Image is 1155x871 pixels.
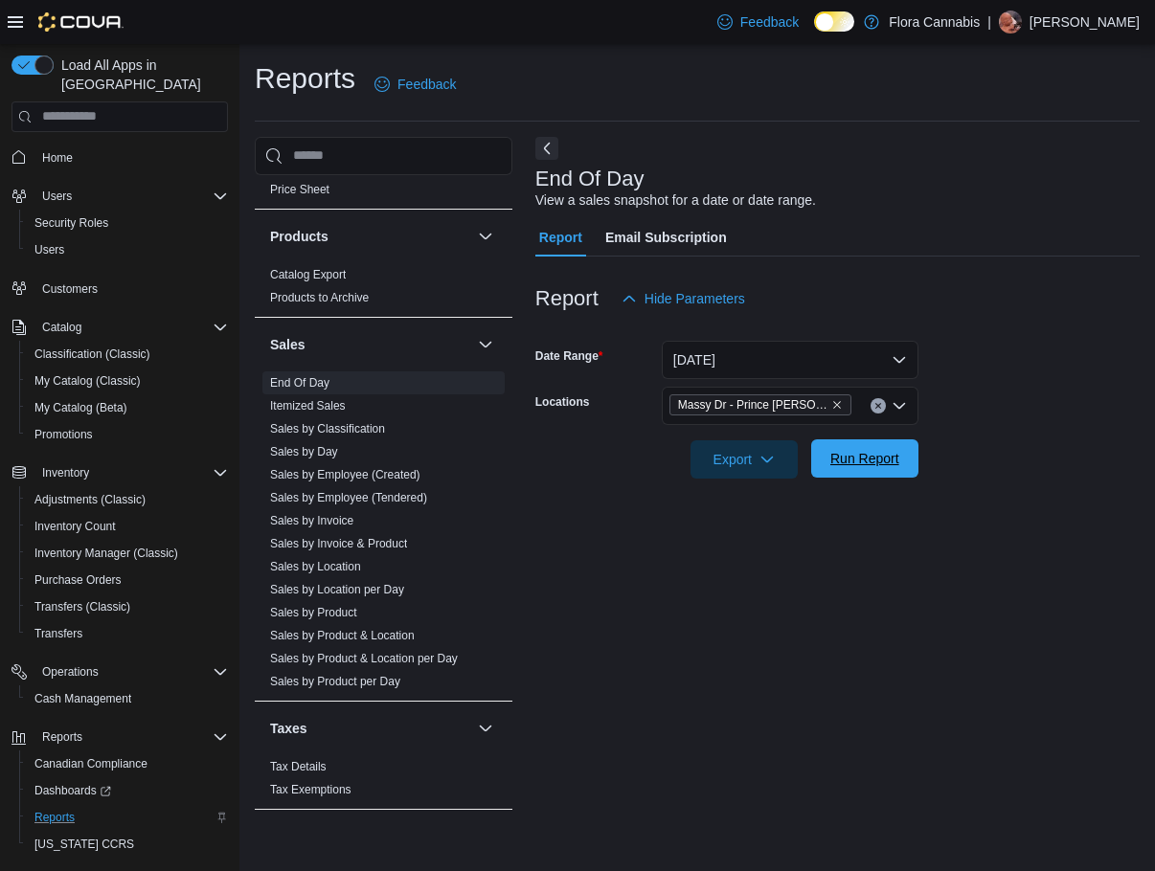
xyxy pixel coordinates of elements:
[4,724,236,750] button: Reports
[474,333,497,356] button: Sales
[42,320,81,335] span: Catalog
[19,567,236,593] button: Purchase Orders
[19,486,236,513] button: Adjustments (Classic)
[535,190,816,211] div: View a sales snapshot for a date or date range.
[270,467,420,482] span: Sales by Employee (Created)
[27,833,142,856] a: [US_STATE] CCRS
[19,421,236,448] button: Promotions
[27,622,228,645] span: Transfers
[270,375,329,391] span: End Of Day
[270,759,327,774] span: Tax Details
[27,515,124,538] a: Inventory Count
[27,687,139,710] a: Cash Management
[19,341,236,368] button: Classification (Classic)
[34,546,178,561] span: Inventory Manager (Classic)
[270,227,470,246] button: Products
[54,56,228,94] span: Load All Apps in [GEOGRAPHIC_DATA]
[367,65,464,103] a: Feedback
[34,756,147,771] span: Canadian Compliance
[270,335,306,354] h3: Sales
[270,719,307,738] h3: Taxes
[27,622,90,645] a: Transfers
[270,783,351,796] a: Tax Exemptions
[662,341,918,379] button: [DATE]
[27,488,228,511] span: Adjustments (Classic)
[270,582,404,597] span: Sales by Location per Day
[270,399,346,413] a: Itemized Sales
[474,225,497,248] button: Products
[34,146,80,169] a: Home
[42,664,99,680] span: Operations
[270,652,458,665] a: Sales by Product & Location per Day
[27,569,129,592] a: Purchase Orders
[34,726,228,748] span: Reports
[27,833,228,856] span: Washington CCRS
[27,369,228,392] span: My Catalog (Classic)
[4,144,236,171] button: Home
[27,569,228,592] span: Purchase Orders
[27,752,155,775] a: Canadian Compliance
[34,810,75,825] span: Reports
[34,277,228,301] span: Customers
[42,729,82,745] span: Reports
[19,777,236,804] a: Dashboards
[702,440,786,479] span: Export
[270,468,420,481] a: Sales by Employee (Created)
[27,595,228,618] span: Transfers (Classic)
[255,178,512,209] div: Pricing
[4,183,236,210] button: Users
[34,346,150,362] span: Classification (Classic)
[19,236,236,263] button: Users
[270,445,338,458] a: Sales by Day
[270,268,346,281] a: Catalog Export
[270,421,385,436] span: Sales by Classification
[270,291,369,304] a: Products to Archive
[270,514,353,527] a: Sales by Invoice
[999,11,1022,33] div: Claire Godbout
[34,278,105,301] a: Customers
[19,831,236,858] button: [US_STATE] CCRS
[27,687,228,710] span: Cash Management
[19,368,236,394] button: My Catalog (Classic)
[270,559,361,574] span: Sales by Location
[27,515,228,538] span: Inventory Count
[34,660,228,683] span: Operations
[27,396,135,419] a: My Catalog (Beta)
[535,167,645,190] h3: End Of Day
[34,316,228,339] span: Catalog
[34,599,130,614] span: Transfers (Classic)
[38,12,124,32] img: Cova
[4,314,236,341] button: Catalog
[19,394,236,421] button: My Catalog (Beta)
[814,32,815,33] span: Dark Mode
[4,275,236,302] button: Customers
[987,11,991,33] p: |
[27,369,148,392] a: My Catalog (Classic)
[889,11,980,33] p: Flora Cannabis
[34,185,79,208] button: Users
[27,212,228,234] span: Security Roles
[19,210,236,236] button: Security Roles
[19,593,236,620] button: Transfers (Classic)
[270,444,338,459] span: Sales by Day
[535,287,599,310] h3: Report
[19,685,236,712] button: Cash Management
[27,595,138,618] a: Transfers (Classic)
[535,348,603,364] label: Date Range
[34,461,228,484] span: Inventory
[255,263,512,317] div: Products
[4,659,236,685] button: Operations
[27,806,228,829] span: Reports
[474,717,497,740] button: Taxes
[34,783,111,798] span: Dashboards
[19,750,236,777] button: Canadian Compliance
[535,394,590,410] label: Locations
[270,267,346,282] span: Catalog Export
[270,629,415,642] a: Sales by Product & Location
[34,316,89,339] button: Catalog
[605,218,727,257] span: Email Subscription
[27,423,101,446] a: Promotions
[19,540,236,567] button: Inventory Manager (Classic)
[811,439,918,478] button: Run Report
[270,376,329,390] a: End Of Day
